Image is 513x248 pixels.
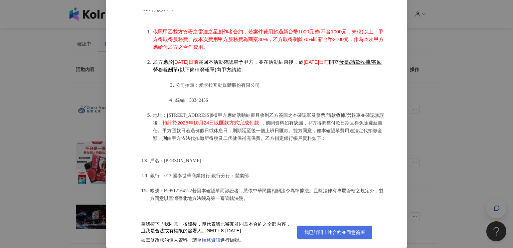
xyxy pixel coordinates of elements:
[141,221,292,234] div: 當我按下「我同意」按鈕後，即代表我已審閱並同意本合約之全部內容，且我是合法或有權限的簽署人。 GMT+8 [DATE]
[141,237,292,244] div: 如需修改您的個人資料，請至 進行編輯。
[211,173,249,178] span: 銀行分行：營業部
[304,59,329,65] span: [DATE]日前
[162,120,259,126] span: 預計於2025年10月24日以匯款方式完成付款
[175,98,208,103] span: 統編：53342456
[153,59,173,65] span: 乙方應於
[150,188,384,201] span: 帳號：699512164122若因本確認單而涉訟者，悉依中華民國相關法令為準據法。且除法律有專屬管轄之規定外，雙方同意以臺灣臺北地方法院為第一審管轄法院。
[153,113,384,126] span: 地址：[STREET_ADDRESS]8樓甲方應於活動結束且收到乙方簽回之本確認單及發票/請款收據/勞報單並確認無誤後，
[297,226,372,239] button: 我已詳閱上述合約並同意簽署
[304,230,365,235] span: 我已詳閱上述合約並同意簽署
[153,29,384,50] span: 依照甲乙雙方簽署之雷達之星創作者合約，若案件費用超過新台幣1000元整(不含1000元，未稅)以上，甲方得取得服務費。故本次費用甲方服務費為商案30%，乙方取得剩餘70%即新台幣2100元，作為...
[150,158,201,163] span: 戶名：[PERSON_NAME]
[202,237,220,243] a: 帳務資訊
[153,120,382,141] span: ，前開資料如有缺漏，甲方得調整付款日期且得免除遲延責任。甲方匯款日若遇例假日或休息日，則順延至後一個上班日匯款。雙方同意，如本確認單費用達法定代扣繳金額，則由甲方依法代扣繳所得稅及二代健保補充保...
[150,173,210,178] span: 銀行：013 國泰世華商業銀行
[198,59,304,65] span: 簽回本活動確認單予甲方，並在活動結束後，於
[173,59,198,65] span: [DATE]日前
[176,83,260,88] span: 公司抬頭：愛卡拉互動媒體股份有限公司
